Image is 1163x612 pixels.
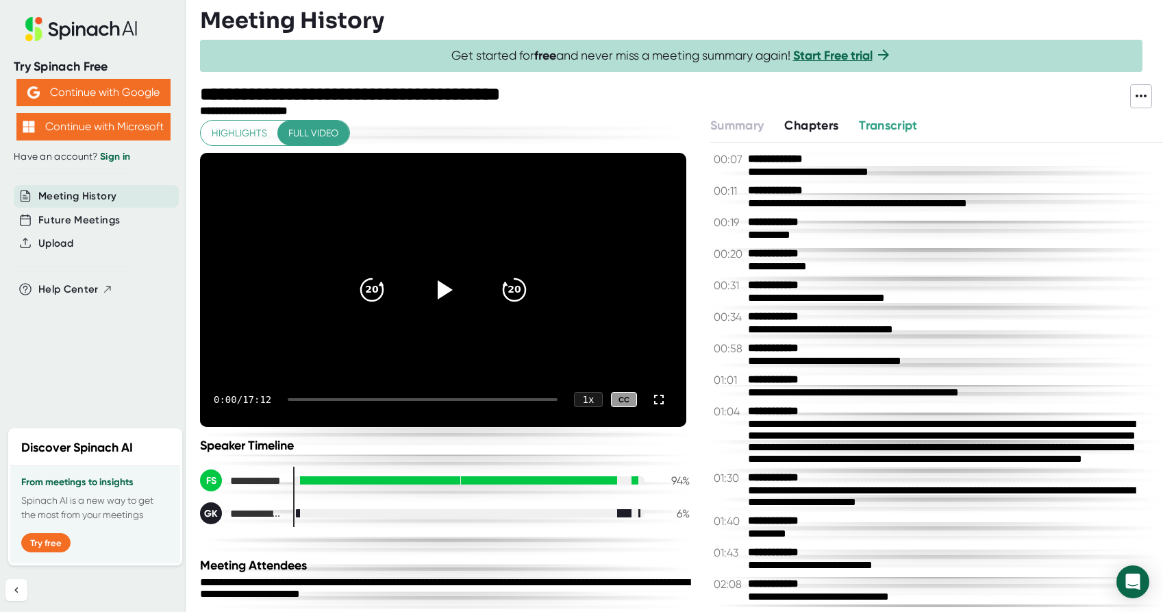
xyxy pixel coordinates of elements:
[714,405,745,418] span: 01:04
[611,392,637,408] div: CC
[200,502,222,524] div: GK
[200,438,690,453] div: Speaker Timeline
[14,151,173,163] div: Have an account?
[200,8,384,34] h3: Meeting History
[714,216,745,229] span: 00:19
[714,515,745,528] span: 01:40
[21,439,133,457] h2: Discover Spinach AI
[859,117,918,135] button: Transcript
[200,469,222,491] div: FS
[710,117,764,135] button: Summary
[655,474,690,487] div: 94 %
[27,86,40,99] img: Aehbyd4JwY73AAAAAElFTkSuQmCC
[714,578,745,591] span: 02:08
[714,374,745,387] span: 01:01
[655,507,690,520] div: 6 %
[200,469,282,491] div: Frank Samuel
[38,212,120,228] button: Future Meetings
[714,546,745,559] span: 01:43
[214,394,271,405] div: 0:00 / 17:12
[21,493,169,522] p: Spinach AI is a new way to get the most from your meetings
[200,558,693,573] div: Meeting Attendees
[21,477,169,488] h3: From meetings to insights
[793,48,873,63] a: Start Free trial
[277,121,349,146] button: Full video
[451,48,892,64] span: Get started for and never miss a meeting summary again!
[21,533,71,552] button: Try free
[784,118,838,133] span: Chapters
[14,59,173,75] div: Try Spinach Free
[38,282,113,297] button: Help Center
[534,48,556,63] b: free
[714,247,745,260] span: 00:20
[859,118,918,133] span: Transcript
[714,279,745,292] span: 00:31
[714,472,745,485] span: 01:30
[16,113,171,140] button: Continue with Microsoft
[574,392,603,407] div: 1 x
[714,342,745,355] span: 00:58
[714,184,745,197] span: 00:11
[5,579,27,601] button: Collapse sidebar
[38,236,73,252] button: Upload
[784,117,838,135] button: Chapters
[16,79,171,106] button: Continue with Google
[38,188,116,204] button: Meeting History
[1116,565,1149,598] div: Open Intercom Messenger
[201,121,278,146] button: Highlights
[714,310,745,323] span: 00:34
[710,118,764,133] span: Summary
[212,125,267,142] span: Highlights
[714,153,745,166] span: 00:07
[288,125,338,142] span: Full video
[38,282,99,297] span: Help Center
[200,502,282,524] div: Gopi Kokkonda
[100,151,130,162] a: Sign in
